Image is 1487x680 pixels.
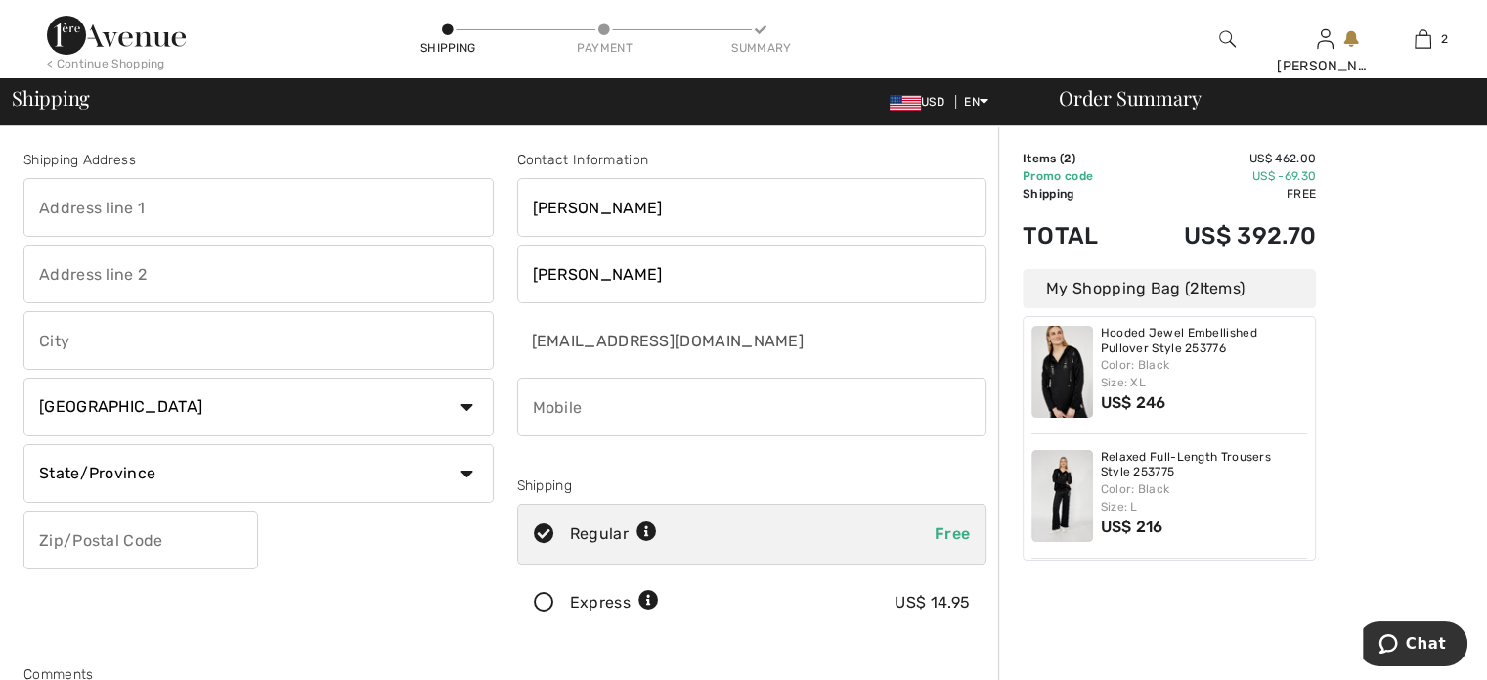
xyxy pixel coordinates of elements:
div: Payment [575,39,634,57]
input: City [23,311,494,370]
span: 2 [1064,152,1071,165]
img: My Info [1317,27,1334,51]
span: 2 [1190,279,1199,297]
div: US$ 14.95 [895,591,970,614]
td: US$ 392.70 [1129,203,1316,269]
div: Contact Information [517,150,987,170]
td: US$ -69.30 [1129,167,1316,185]
img: 1ère Avenue [47,16,186,55]
div: Shipping [517,476,987,496]
span: US$ 216 [1101,518,1163,536]
div: Color: Black Size: L [1101,480,1308,516]
td: Free [1129,185,1316,203]
iframe: Opens a widget where you can chat to one of our agents [1363,621,1467,670]
span: USD [890,95,952,109]
input: Address line 2 [23,245,494,303]
div: My Shopping Bag ( Items) [1023,269,1316,308]
a: Sign In [1317,29,1334,48]
img: Hooded Jewel Embellished Pullover Style 253776 [1031,326,1093,418]
input: Zip/Postal Code [23,511,258,569]
td: Promo code [1023,167,1129,185]
input: Mobile [517,378,987,436]
div: Order Summary [1035,88,1475,108]
input: E-mail [517,311,869,370]
a: Relaxed Full-Length Trousers Style 253775 [1101,450,1308,480]
span: 2 [1441,30,1448,48]
input: Address line 1 [23,178,494,237]
div: Summary [731,39,790,57]
span: Shipping [12,88,90,108]
td: Shipping [1023,185,1129,203]
div: Express [570,591,659,614]
span: US$ 246 [1101,393,1166,412]
input: First name [517,178,987,237]
div: < Continue Shopping [47,55,165,72]
input: Last name [517,245,987,303]
td: Items ( ) [1023,150,1129,167]
img: US Dollar [890,95,921,111]
div: Regular [570,522,657,546]
img: My Bag [1415,27,1431,51]
a: Hooded Jewel Embellished Pullover Style 253776 [1101,326,1308,356]
div: [PERSON_NAME] [1277,56,1373,76]
img: search the website [1219,27,1236,51]
div: Shipping Address [23,150,494,170]
div: Color: Black Size: XL [1101,356,1308,391]
span: EN [964,95,988,109]
span: Free [935,524,970,543]
a: 2 [1375,27,1470,51]
td: Total [1023,203,1129,269]
div: Shipping [418,39,477,57]
td: US$ 462.00 [1129,150,1316,167]
img: Relaxed Full-Length Trousers Style 253775 [1031,450,1093,542]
